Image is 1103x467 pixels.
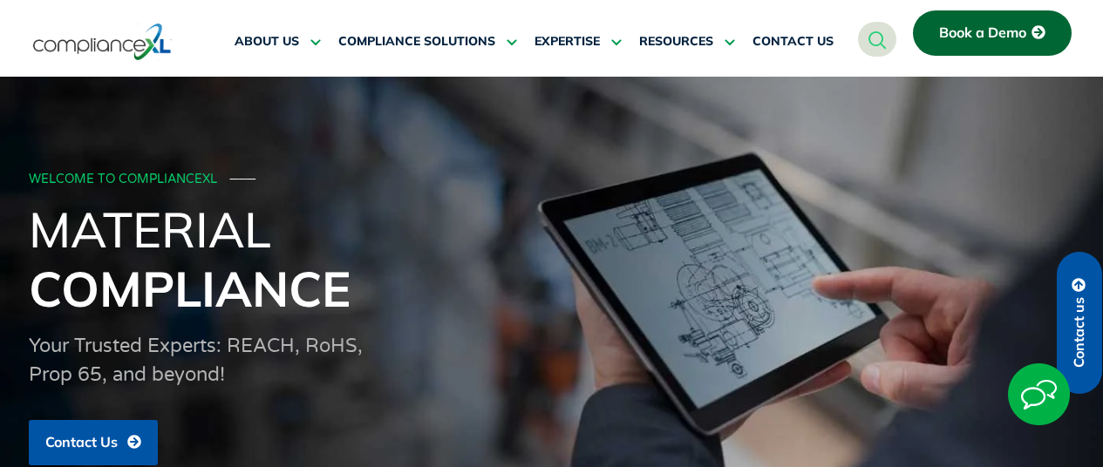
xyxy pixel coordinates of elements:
a: RESOURCES [639,21,735,63]
span: EXPERTISE [534,34,600,50]
span: Contact us [1072,297,1087,368]
span: ─── [230,172,256,186]
h1: Material [29,200,1075,318]
span: Your Trusted Experts: REACH, RoHS, Prop 65, and beyond! [29,335,363,386]
a: EXPERTISE [534,21,622,63]
span: Compliance [29,258,351,319]
a: Contact us [1057,252,1102,394]
a: COMPLIANCE SOLUTIONS [338,21,517,63]
span: Contact Us [45,435,118,450]
a: CONTACT US [752,21,834,63]
a: Book a Demo [913,10,1072,56]
a: navsearch-button [858,22,896,57]
img: logo-one.svg [33,22,172,62]
a: Contact Us [29,420,158,465]
img: Start Chat [1008,363,1070,425]
span: Book a Demo [939,25,1026,41]
a: ABOUT US [235,21,321,63]
span: ABOUT US [235,34,299,50]
span: RESOURCES [639,34,713,50]
span: COMPLIANCE SOLUTIONS [338,34,495,50]
span: CONTACT US [752,34,834,50]
div: WELCOME TO COMPLIANCEXL [29,173,1070,187]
